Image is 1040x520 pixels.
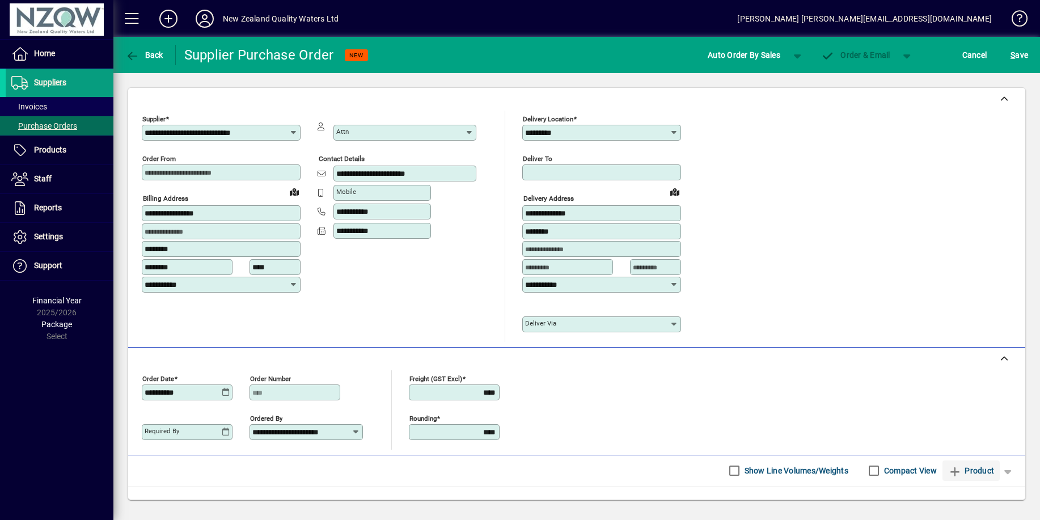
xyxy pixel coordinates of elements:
mat-label: Deliver To [523,155,552,163]
a: Products [6,136,113,164]
mat-label: Rounding [409,414,437,422]
span: Auto Order By Sales [708,46,780,64]
a: Invoices [6,97,113,116]
button: Product [942,460,1000,481]
a: Home [6,40,113,68]
a: View on map [666,183,684,201]
mat-label: Supplier [142,115,166,123]
mat-label: Order from [142,155,176,163]
mat-label: Required by [145,427,179,435]
span: Support [34,261,62,270]
a: Settings [6,223,113,251]
a: Knowledge Base [1003,2,1026,39]
mat-label: Delivery Location [523,115,573,123]
button: Auto Order By Sales [702,45,786,65]
span: Back [125,50,163,60]
span: Product [948,462,994,480]
div: Supplier Purchase Order [184,46,334,64]
span: Order & Email [821,50,890,60]
mat-label: Ordered by [250,414,282,422]
div: New Zealand Quality Waters Ltd [223,10,339,28]
span: Invoices [11,102,47,111]
mat-label: Order date [142,374,174,382]
button: Back [122,45,166,65]
label: Compact View [882,465,937,476]
span: Cancel [962,46,987,64]
button: Save [1008,45,1031,65]
mat-label: Order number [250,374,291,382]
span: S [1011,50,1015,60]
button: Add [150,9,187,29]
mat-label: Freight (GST excl) [409,374,462,382]
app-page-header-button: Back [113,45,176,65]
button: Cancel [959,45,990,65]
span: Suppliers [34,78,66,87]
a: Reports [6,194,113,222]
a: Staff [6,165,113,193]
button: Profile [187,9,223,29]
button: Order & Email [815,45,896,65]
label: Show Line Volumes/Weights [742,465,848,476]
a: View on map [285,183,303,201]
div: [PERSON_NAME] [PERSON_NAME][EMAIL_ADDRESS][DOMAIN_NAME] [737,10,992,28]
span: Reports [34,203,62,212]
mat-label: Mobile [336,188,356,196]
span: Package [41,320,72,329]
span: Financial Year [32,296,82,305]
span: Purchase Orders [11,121,77,130]
span: Settings [34,232,63,241]
mat-label: Attn [336,128,349,136]
span: Home [34,49,55,58]
span: ave [1011,46,1028,64]
a: Purchase Orders [6,116,113,136]
a: Support [6,252,113,280]
span: Products [34,145,66,154]
span: NEW [349,52,363,59]
mat-label: Deliver via [525,319,556,327]
span: Staff [34,174,52,183]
